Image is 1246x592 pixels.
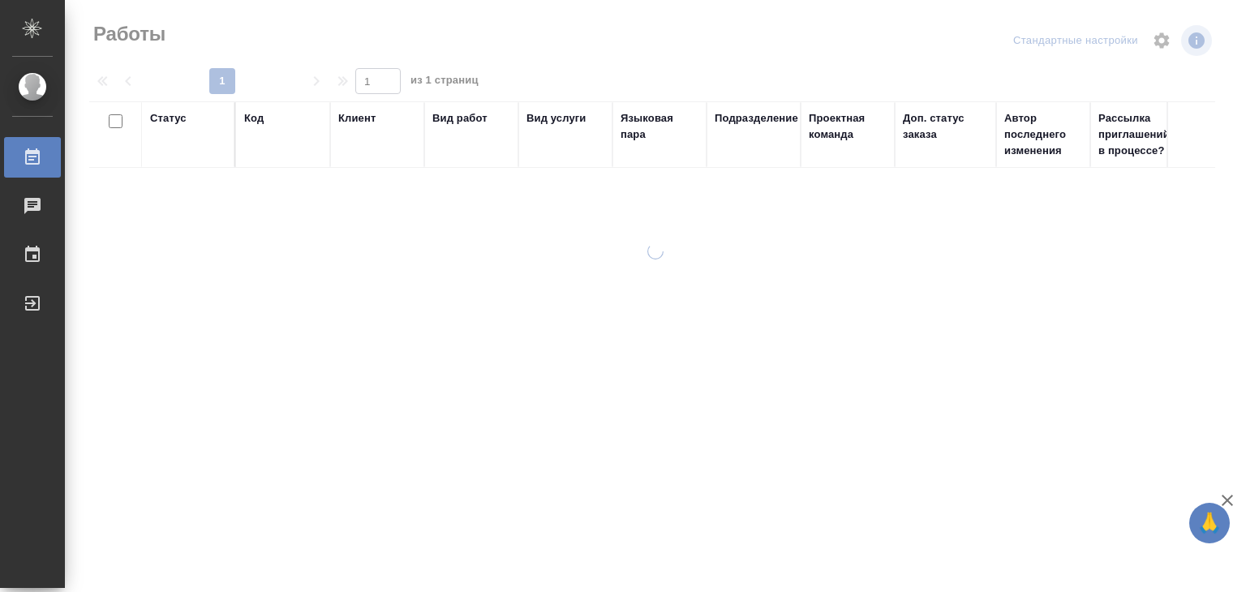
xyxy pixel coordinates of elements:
div: Подразделение [715,110,798,127]
div: Код [244,110,264,127]
div: Проектная команда [809,110,887,143]
div: Вид работ [432,110,488,127]
div: Вид услуги [526,110,586,127]
button: 🙏 [1189,503,1230,543]
div: Автор последнего изменения [1004,110,1082,159]
div: Рассылка приглашений в процессе? [1098,110,1176,159]
div: Доп. статус заказа [903,110,988,143]
div: Клиент [338,110,376,127]
span: 🙏 [1196,506,1223,540]
div: Статус [150,110,187,127]
div: Языковая пара [621,110,698,143]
